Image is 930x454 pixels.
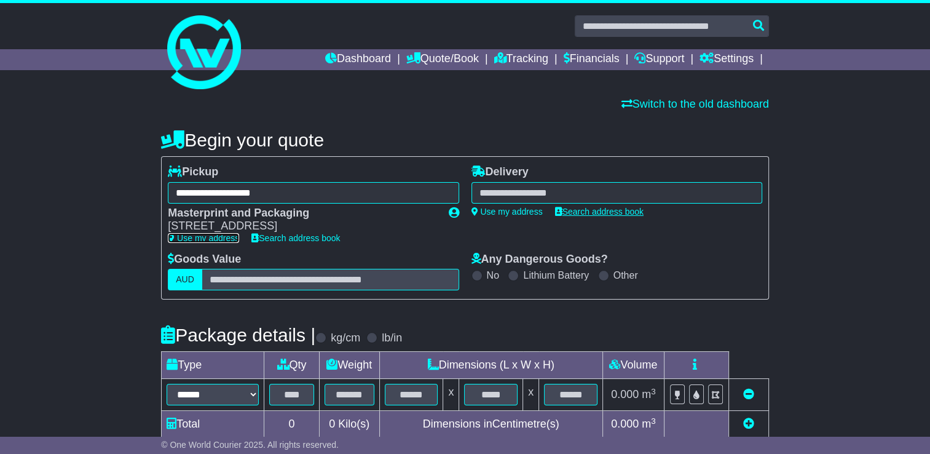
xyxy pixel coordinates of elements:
[325,49,391,70] a: Dashboard
[611,418,639,430] span: 0.000
[443,379,459,411] td: x
[471,253,608,266] label: Any Dangerous Goods?
[168,269,202,290] label: AUD
[523,379,539,411] td: x
[264,352,320,379] td: Qty
[379,352,602,379] td: Dimensions (L x W x H)
[168,165,218,179] label: Pickup
[161,325,315,345] h4: Package details |
[602,352,664,379] td: Volume
[523,269,589,281] label: Lithium Battery
[487,269,499,281] label: No
[611,388,639,400] span: 0.000
[651,416,656,426] sup: 3
[168,207,436,220] div: Masterprint and Packaging
[168,220,436,233] div: [STREET_ADDRESS]
[494,49,548,70] a: Tracking
[651,387,656,396] sup: 3
[168,233,239,243] a: Use my address
[162,411,264,438] td: Total
[319,352,379,379] td: Weight
[699,49,754,70] a: Settings
[379,411,602,438] td: Dimensions in Centimetre(s)
[642,388,656,400] span: m
[743,418,754,430] a: Add new item
[161,440,339,450] span: © One World Courier 2025. All rights reserved.
[406,49,479,70] a: Quote/Book
[471,207,543,217] a: Use my address
[331,332,360,345] label: kg/cm
[743,388,754,400] a: Remove this item
[251,233,340,243] a: Search address book
[564,49,620,70] a: Financials
[319,411,379,438] td: Kilo(s)
[555,207,644,217] a: Search address book
[621,98,769,110] a: Switch to the old dashboard
[471,165,529,179] label: Delivery
[613,269,638,281] label: Other
[634,49,684,70] a: Support
[168,253,241,266] label: Goods Value
[642,418,656,430] span: m
[162,352,264,379] td: Type
[329,418,335,430] span: 0
[382,332,402,345] label: lb/in
[161,130,769,150] h4: Begin your quote
[264,411,320,438] td: 0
